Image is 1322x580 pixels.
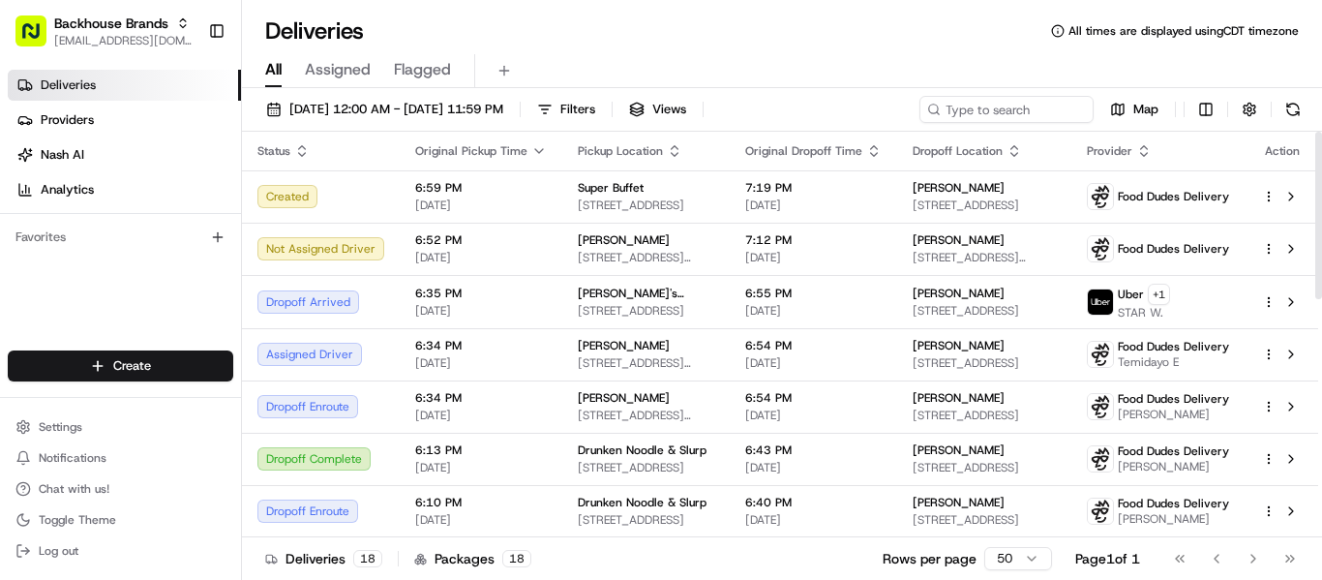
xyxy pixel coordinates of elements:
span: • [138,300,145,316]
span: [PERSON_NAME] [1118,511,1229,527]
span: [STREET_ADDRESS] [578,303,714,319]
span: [DATE] 12:00 AM - [DATE] 11:59 PM [289,101,503,118]
span: Status [257,143,290,159]
button: Start new chat [329,191,352,214]
img: Nash [19,19,58,58]
h1: Deliveries [265,15,364,46]
span: [STREET_ADDRESS] [578,198,714,213]
span: 6:35 PM [415,286,547,301]
p: Rows per page [883,549,976,568]
span: [DATE] [415,408,547,423]
input: Type to search [919,96,1094,123]
span: [DATE] [745,512,882,528]
span: [STREET_ADDRESS] [913,408,1055,423]
div: Action [1262,143,1303,159]
span: [PERSON_NAME] [913,232,1005,248]
span: [PERSON_NAME] [913,180,1005,196]
div: Start new chat [87,185,317,204]
span: [DATE] [171,352,211,368]
button: [EMAIL_ADDRESS][DOMAIN_NAME] [54,33,193,48]
span: Food Dudes Delivery [1118,391,1229,407]
div: 18 [353,550,382,567]
span: 6:55 PM [745,286,882,301]
span: [STREET_ADDRESS] [913,355,1055,371]
span: 6:10 PM [415,495,547,510]
div: We're available if you need us! [87,204,266,220]
span: Nash AI [41,146,84,164]
span: [DATE] [415,355,547,371]
span: [PERSON_NAME] [578,390,670,406]
span: [PERSON_NAME] [1118,459,1229,474]
button: [DATE] 12:00 AM - [DATE] 11:59 PM [257,96,512,123]
span: Filters [560,101,595,118]
img: food_dudes.png [1088,184,1113,209]
span: 7:19 PM [745,180,882,196]
span: Flagged [394,58,451,81]
span: [PERSON_NAME] [578,338,670,353]
span: [DATE] [745,250,882,265]
span: [DATE] [745,460,882,475]
span: 6:34 PM [415,390,547,406]
button: Toggle Theme [8,506,233,534]
img: 1736555255976-a54dd68f-1ca7-489b-9aae-adbdc363a1c4 [19,185,54,220]
span: 6:40 PM [745,495,882,510]
span: [DATE] [415,512,547,528]
span: 6:54 PM [745,338,882,353]
span: [DATE] [745,408,882,423]
div: Page 1 of 1 [1075,549,1140,568]
div: 18 [502,550,531,567]
img: food_dudes.png [1088,394,1113,419]
button: Filters [528,96,604,123]
span: 6:54 PM [745,390,882,406]
span: 7:12 PM [745,232,882,248]
span: [DATE] [415,198,547,213]
button: Views [620,96,695,123]
img: food_dudes.png [1088,342,1113,367]
button: Create [8,351,233,382]
span: Dropoff Location [913,143,1003,159]
button: Settings [8,413,233,441]
span: Food Dudes Delivery [1118,496,1229,511]
span: Providers [41,111,94,129]
div: Favorites [8,222,233,253]
span: [DATE] [745,303,882,319]
button: Chat with us! [8,475,233,503]
span: Views [652,101,686,118]
span: [STREET_ADDRESS][PERSON_NAME][PERSON_NAME] [913,250,1055,265]
span: [STREET_ADDRESS] [913,512,1055,528]
img: food_dudes.png [1088,499,1113,524]
span: [PERSON_NAME]'s Chicken & Wings [578,286,714,301]
span: [PERSON_NAME] [913,443,1005,458]
span: [PERSON_NAME] [578,232,670,248]
div: Deliveries [265,549,382,568]
img: food_dudes.png [1088,446,1113,472]
span: 6:59 PM [415,180,547,196]
span: [PERSON_NAME] [913,286,1005,301]
span: Map [1133,101,1158,118]
span: [PERSON_NAME] [1118,407,1229,422]
span: 6:34 PM [415,338,547,353]
img: food_dudes.png [1088,236,1113,261]
span: Deliveries [41,76,96,94]
span: • [161,352,167,368]
span: [PERSON_NAME] [60,352,157,368]
span: Original Dropoff Time [745,143,862,159]
span: 6:13 PM [415,443,547,458]
span: [DATE] [415,460,547,475]
span: [STREET_ADDRESS] [913,303,1055,319]
span: Food Dudes Delivery [1118,443,1229,459]
span: [STREET_ADDRESS] [913,198,1055,213]
a: 💻API Documentation [156,425,318,460]
span: [DATE] [415,303,547,319]
span: [STREET_ADDRESS][PERSON_NAME] [578,355,714,371]
span: [DATE] [745,198,882,213]
button: Log out [8,537,233,565]
button: Backhouse Brands [54,14,168,33]
p: Welcome 👋 [19,77,352,108]
span: Uber [1118,287,1144,302]
span: [STREET_ADDRESS] [913,460,1055,475]
button: Map [1101,96,1167,123]
img: 1736555255976-a54dd68f-1ca7-489b-9aae-adbdc363a1c4 [39,353,54,369]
